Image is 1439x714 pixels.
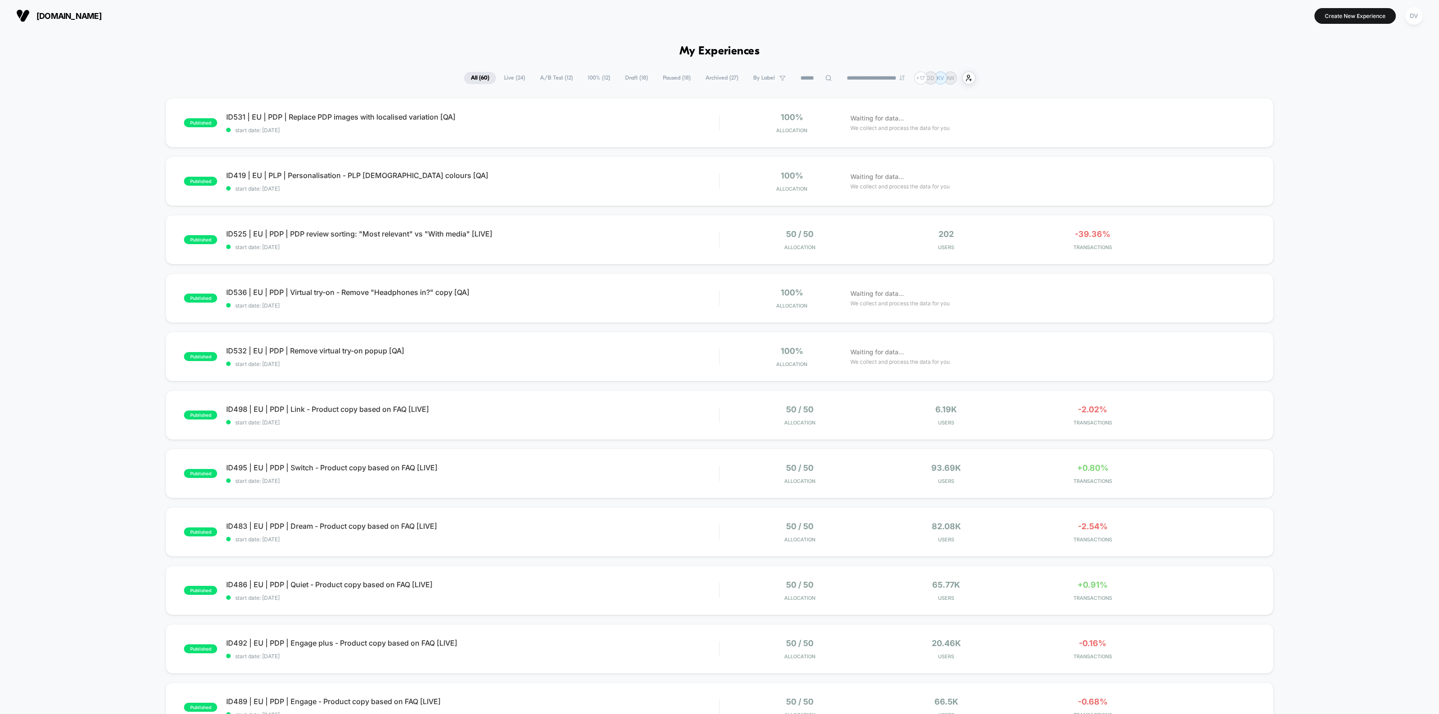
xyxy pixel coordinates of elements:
span: published [184,703,217,712]
span: 50 / 50 [786,522,813,531]
span: 93.69k [931,463,961,473]
span: 6.19k [935,405,957,414]
img: Visually logo [16,9,30,22]
span: TRANSACTIONS [1022,653,1164,660]
span: ID532 | EU | PDP | Remove virtual try-on popup [QA] [226,346,719,355]
span: Users [875,419,1017,426]
p: AW [946,75,955,81]
span: We collect and process the data for you [850,357,950,366]
span: Allocation [784,536,815,543]
p: DD [926,75,934,81]
span: Users [875,595,1017,601]
span: start date: [DATE] [226,302,719,309]
span: Waiting for data... [850,113,904,123]
span: 66.5k [934,697,958,706]
span: start date: [DATE] [226,536,719,543]
span: ID492 | EU | PDP | Engage plus - Product copy based on FAQ [LIVE] [226,638,719,647]
span: start date: [DATE] [226,185,719,192]
span: Waiting for data... [850,289,904,299]
span: -0.16% [1079,638,1106,648]
span: Allocation [784,595,815,601]
span: TRANSACTIONS [1022,536,1164,543]
span: ID531 | EU | PDP | Replace PDP images with localised variation [QA] [226,112,719,121]
span: 20.46k [932,638,961,648]
span: Paused ( 18 ) [656,72,697,84]
span: TRANSACTIONS [1022,595,1164,601]
span: Live ( 24 ) [497,72,532,84]
span: TRANSACTIONS [1022,419,1164,426]
span: Allocation [776,361,807,367]
h1: My Experiences [679,45,760,58]
span: published [184,411,217,419]
span: ID495 | EU | PDP | Switch - Product copy based on FAQ [LIVE] [226,463,719,472]
span: Allocation [776,303,807,309]
div: DV [1405,7,1423,25]
button: [DOMAIN_NAME] [13,9,104,23]
span: start date: [DATE] [226,127,719,134]
span: ID525 | EU | PDP | PDP review sorting: "Most relevant" vs "With media" [LIVE] [226,229,719,238]
img: end [899,75,905,80]
span: start date: [DATE] [226,419,719,426]
span: Draft ( 18 ) [618,72,655,84]
span: Allocation [784,244,815,250]
span: published [184,294,217,303]
span: A/B Test ( 12 ) [533,72,580,84]
span: start date: [DATE] [226,594,719,601]
button: Create New Experience [1314,8,1396,24]
span: published [184,644,217,653]
span: start date: [DATE] [226,653,719,660]
span: 50 / 50 [786,638,813,648]
span: We collect and process the data for you [850,124,950,132]
span: ID419 | EU | PLP | Personalisation - PLP [DEMOGRAPHIC_DATA] colours [QA] [226,171,719,180]
span: 100% ( 12 ) [581,72,617,84]
span: start date: [DATE] [226,244,719,250]
span: -0.68% [1078,697,1108,706]
span: ID498 | EU | PDP | Link - Product copy based on FAQ [LIVE] [226,405,719,414]
span: 100% [781,112,803,122]
span: ID536 | EU | PDP | Virtual try-on - Remove "Headphones in?" copy [QA] [226,288,719,297]
span: 100% [781,288,803,297]
span: -2.54% [1078,522,1108,531]
p: KV [937,75,944,81]
span: Archived ( 27 ) [699,72,745,84]
span: Allocation [784,478,815,484]
span: 82.08k [932,522,961,531]
span: Waiting for data... [850,172,904,182]
span: Allocation [784,419,815,426]
span: [DOMAIN_NAME] [36,11,102,21]
span: published [184,527,217,536]
span: 50 / 50 [786,580,813,589]
span: Users [875,536,1017,543]
span: Users [875,653,1017,660]
span: 50 / 50 [786,229,813,239]
span: -2.02% [1078,405,1107,414]
span: 50 / 50 [786,697,813,706]
span: Waiting for data... [850,347,904,357]
span: published [184,469,217,478]
span: We collect and process the data for you [850,299,950,308]
span: +0.80% [1077,463,1108,473]
span: By Label [753,75,775,81]
span: 100% [781,171,803,180]
span: +0.91% [1077,580,1108,589]
span: published [184,586,217,595]
span: 65.77k [932,580,960,589]
span: published [184,118,217,127]
span: ID483 | EU | PDP | Dream - Product copy based on FAQ [LIVE] [226,522,719,531]
span: published [184,235,217,244]
span: -39.36% [1075,229,1110,239]
span: We collect and process the data for you [850,182,950,191]
span: published [184,177,217,186]
span: 50 / 50 [786,405,813,414]
span: Users [875,478,1017,484]
span: All ( 60 ) [464,72,496,84]
span: ID486 | EU | PDP | Quiet - Product copy based on FAQ [LIVE] [226,580,719,589]
span: 100% [781,346,803,356]
span: Allocation [784,653,815,660]
span: published [184,352,217,361]
span: start date: [DATE] [226,361,719,367]
span: TRANSACTIONS [1022,478,1164,484]
span: Allocation [776,186,807,192]
span: start date: [DATE] [226,477,719,484]
div: + 17 [914,71,927,85]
